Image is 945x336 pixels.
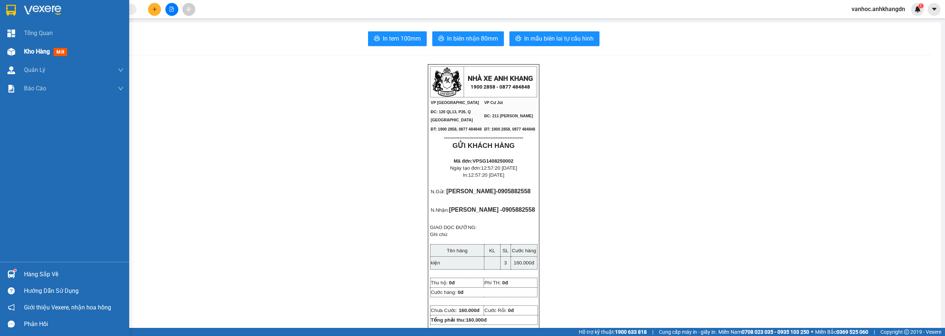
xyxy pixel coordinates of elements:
img: solution-icon [7,85,15,93]
img: logo [432,67,462,97]
span: printer [374,35,380,42]
strong: Tổng phải thu: [431,317,487,323]
span: printer [515,35,521,42]
span: Cung cấp máy in - giấy in: [659,328,717,336]
img: dashboard-icon [7,30,15,37]
span: down [118,86,124,91]
span: 12:57:20 [DATE] [481,165,517,171]
span: In mẫu biên lai tự cấu hình [524,34,594,43]
span: Người gửi hàng [445,328,473,332]
li: [PERSON_NAME] [4,4,107,18]
span: 0đ [449,280,455,285]
span: Chưa Cước: [431,308,480,313]
span: 0905882558 [502,207,535,213]
span: [PERSON_NAME] [446,188,496,194]
span: Ghi chú: [430,232,449,237]
span: ⚪️ [811,330,813,333]
span: 0905882558 [498,188,530,194]
span: ĐC: 211 [PERSON_NAME] [484,114,533,118]
strong: GỬI KHÁCH HÀNG [453,142,515,149]
img: logo.jpg [4,4,30,30]
span: Giới thiệu Vexere, nhận hoa hồng [24,303,111,312]
li: VP VP Cư Jút [51,31,98,39]
button: printerIn mẫu biên lai tự cấu hình [509,31,599,46]
span: 0đ [458,290,464,295]
strong: Mã đơn: [454,158,513,164]
span: VP [GEOGRAPHIC_DATA] [431,100,479,105]
img: warehouse-icon [7,66,15,74]
span: 12:57:20 [DATE] [468,172,505,178]
button: aim [182,3,195,16]
span: 3 [504,260,507,266]
div: Hướng dẫn sử dụng [24,285,124,297]
span: Tên hàng [447,248,467,253]
span: Tổng Quan [24,28,53,38]
span: 160.000đ [513,260,534,266]
strong: NHÀ XE ANH KHANG [468,75,533,83]
span: KL [489,248,495,253]
span: Báo cáo [24,84,46,93]
span: | [652,328,653,336]
span: Miền Bắc [815,328,868,336]
span: message [8,321,15,328]
button: plus [148,3,161,16]
span: Phí TH: [484,280,501,285]
img: warehouse-icon [7,48,15,56]
span: | [874,328,875,336]
span: Hỗ trợ kỹ thuật: [579,328,647,336]
span: SL [502,248,508,253]
span: 0đ [502,280,508,285]
strong: 1900 633 818 [615,329,647,335]
img: logo-vxr [6,5,16,16]
span: Kho hàng [24,48,50,55]
span: 160.000đ [459,308,480,313]
span: caret-down [931,6,938,13]
span: VP Cư Jút [484,100,503,105]
span: mới [54,48,67,56]
span: ---------------------------------------------- [444,135,523,141]
div: Phản hồi [24,319,124,330]
sup: 1 [918,3,924,8]
span: - [496,188,530,194]
span: Miền Nam [718,328,809,336]
span: ĐC: 120 QL13, P26, Q [GEOGRAPHIC_DATA] [431,110,473,122]
span: question-circle [8,287,15,294]
span: file-add [169,7,174,12]
span: Cước hàng [512,248,536,253]
span: Thu hộ: [431,280,448,285]
button: printerIn biên nhận 80mm [432,31,504,46]
span: aim [186,7,191,12]
strong: 0369 525 060 [836,329,868,335]
span: ĐT: 1900 2858, 0877 484848 [431,127,482,131]
span: Ngày tạo đơn: [450,165,517,171]
span: VPSG1408250002 [472,158,513,164]
sup: 1 [14,269,16,271]
span: notification [8,304,15,311]
span: down [118,67,124,73]
span: 160.000đ [466,317,487,323]
span: environment [51,41,56,46]
button: file-add [165,3,178,16]
span: Quản Lý [24,65,45,75]
span: In tem 100mm [383,34,421,43]
img: icon-new-feature [914,6,921,13]
span: 0đ [508,308,514,313]
span: printer [438,35,444,42]
span: In biên nhận 80mm [447,34,498,43]
li: VP VP [GEOGRAPHIC_DATA] [4,31,51,56]
span: NV tạo đơn [499,328,526,332]
span: In: [463,172,504,178]
span: vanhoc.anhkhangdn [846,4,911,14]
span: Cước Rồi: [484,308,514,313]
span: 1 [920,3,922,8]
strong: 0708 023 035 - 0935 103 250 [742,329,809,335]
span: Cước hàng: [431,290,456,295]
div: Hàng sắp về [24,269,124,280]
img: warehouse-icon [7,270,15,278]
button: printerIn tem 100mm [368,31,427,46]
button: caret-down [928,3,941,16]
strong: 1900 2858 - 0877 484848 [471,84,530,90]
span: plus [152,7,157,12]
span: ĐT: 1900 2858, 0877 484848 [484,127,535,131]
span: kiện [431,260,440,266]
